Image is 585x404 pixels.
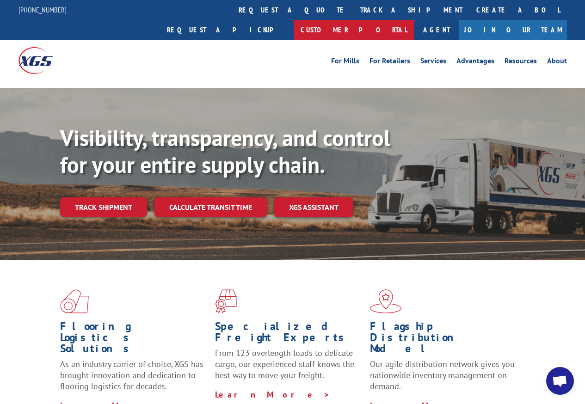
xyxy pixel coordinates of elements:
[420,57,446,67] a: Services
[370,359,515,392] span: Our agile distribution network gives you nationwide inventory management on demand.
[331,57,359,67] a: For Mills
[459,20,567,40] a: Join Our Team
[60,359,203,392] span: As an industry carrier of choice, XGS has brought innovation and dedication to flooring logistics...
[547,57,567,67] a: About
[370,289,402,313] img: xgs-icon-flagship-distribution-model-red
[215,321,363,348] h1: Specialized Freight Experts
[60,123,390,179] b: Visibility, transparency, and control for your entire supply chain.
[160,20,294,40] a: Request a pickup
[215,289,237,313] img: xgs-icon-focused-on-flooring-red
[60,197,147,217] a: Track shipment
[274,197,353,217] a: XGS ASSISTANT
[60,321,208,359] h1: Flooring Logistics Solutions
[215,389,330,400] a: Learn More >
[414,20,459,40] a: Agent
[154,197,267,217] a: Calculate transit time
[294,20,414,40] a: Customer Portal
[505,57,537,67] a: Resources
[18,5,67,14] a: [PHONE_NUMBER]
[370,321,518,359] h1: Flagship Distribution Model
[546,367,574,395] div: Open chat
[215,348,363,389] p: From 123 overlength loads to delicate cargo, our experienced staff knows the best way to move you...
[369,57,410,67] a: For Retailers
[456,57,494,67] a: Advantages
[60,289,89,313] img: xgs-icon-total-supply-chain-intelligence-red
